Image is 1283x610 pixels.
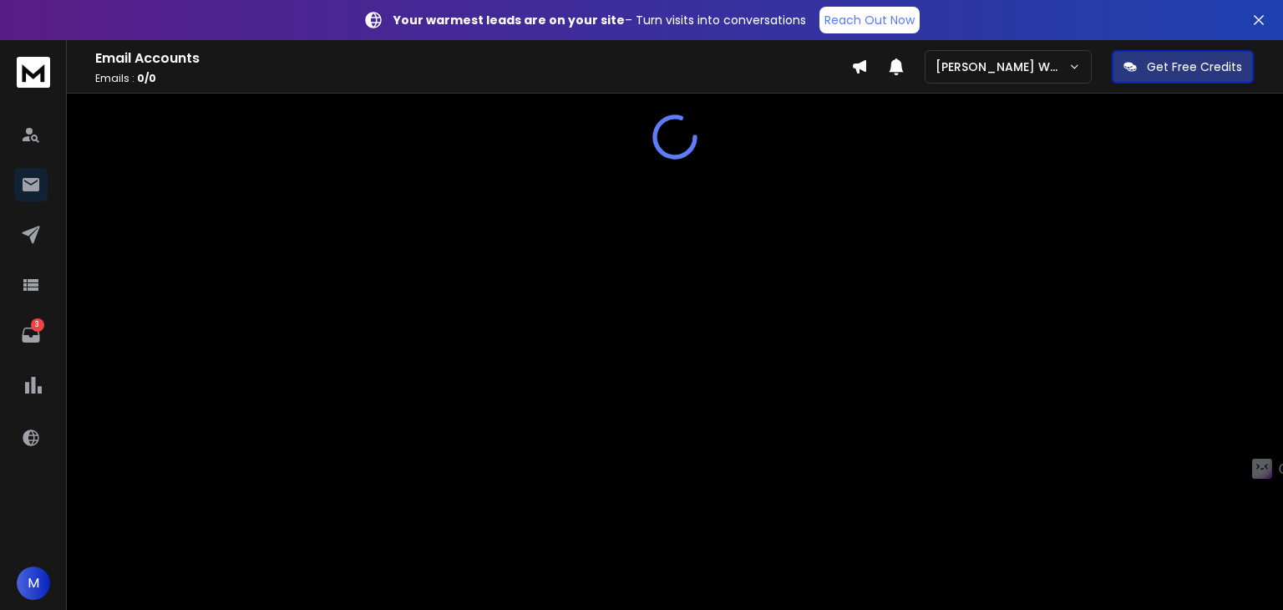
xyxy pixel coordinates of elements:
button: M [17,567,50,600]
a: 3 [14,318,48,352]
h1: Email Accounts [95,48,851,69]
p: – Turn visits into conversations [393,12,806,28]
p: Reach Out Now [824,12,915,28]
span: 0 / 0 [137,71,156,85]
p: Emails : [95,72,851,85]
strong: Your warmest leads are on your site [393,12,625,28]
img: logo [17,57,50,88]
button: Get Free Credits [1112,50,1254,84]
p: [PERSON_NAME] Workspace [936,58,1068,75]
p: Get Free Credits [1147,58,1242,75]
p: 3 [31,318,44,332]
a: Reach Out Now [819,7,920,33]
